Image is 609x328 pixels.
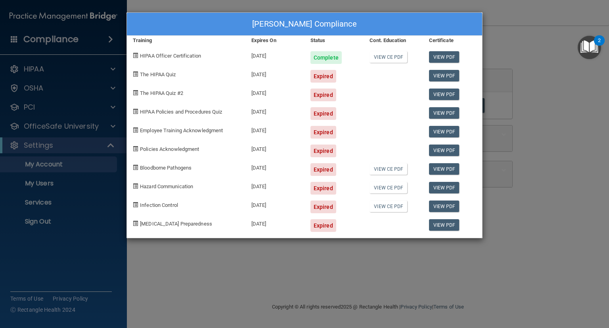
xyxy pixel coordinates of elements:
[245,101,304,120] div: [DATE]
[370,182,407,193] a: View CE PDF
[310,51,342,64] div: Complete
[140,202,178,208] span: Infection Control
[578,36,601,59] button: Open Resource Center, 2 new notifications
[370,163,407,175] a: View CE PDF
[429,163,460,175] a: View PDF
[310,89,336,101] div: Expired
[140,127,223,133] span: Employee Training Acknowledgment
[429,182,460,193] a: View PDF
[429,89,460,100] a: View PDF
[245,83,304,101] div: [DATE]
[429,51,460,63] a: View PDF
[127,36,245,45] div: Training
[245,195,304,213] div: [DATE]
[310,107,336,120] div: Expired
[310,163,336,176] div: Expired
[364,36,423,45] div: Cont. Education
[245,45,304,64] div: [DATE]
[140,90,183,96] span: The HIPAA Quiz #2
[429,201,460,212] a: View PDF
[245,213,304,232] div: [DATE]
[370,201,407,212] a: View CE PDF
[310,182,336,195] div: Expired
[140,146,199,152] span: Policies Acknowledgment
[245,36,304,45] div: Expires On
[245,157,304,176] div: [DATE]
[429,126,460,137] a: View PDF
[429,145,460,156] a: View PDF
[310,126,336,139] div: Expired
[140,109,222,115] span: HIPAA Policies and Procedures Quiz
[423,36,482,45] div: Certificate
[140,53,201,59] span: HIPAA Officer Certification
[245,120,304,139] div: [DATE]
[140,71,176,77] span: The HIPAA Quiz
[370,51,407,63] a: View CE PDF
[245,139,304,157] div: [DATE]
[127,13,482,36] div: [PERSON_NAME] Compliance
[245,64,304,83] div: [DATE]
[140,183,193,189] span: Hazard Communication
[429,219,460,231] a: View PDF
[429,107,460,119] a: View PDF
[310,70,336,83] div: Expired
[310,219,336,232] div: Expired
[310,201,336,213] div: Expired
[140,221,212,227] span: [MEDICAL_DATA] Preparedness
[310,145,336,157] div: Expired
[429,70,460,81] a: View PDF
[245,176,304,195] div: [DATE]
[304,36,364,45] div: Status
[598,41,601,51] div: 2
[140,165,192,171] span: Bloodborne Pathogens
